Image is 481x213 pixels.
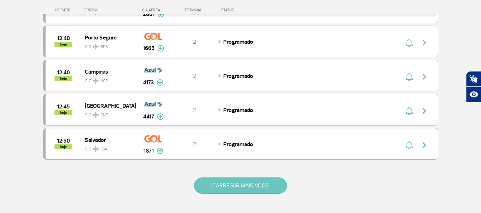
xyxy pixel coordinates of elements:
[57,138,70,143] span: 2025-09-26 12:50:00
[420,73,429,81] img: seta-direita-painel-voo.svg
[157,79,163,86] img: mais-info-painel-voo.svg
[100,44,108,50] span: BPS
[54,42,72,47] span: hoje
[54,144,72,149] span: hoje
[85,135,130,144] span: Salvador
[85,108,130,118] span: GIG
[100,112,108,118] span: CNF
[54,110,72,115] span: hoje
[406,38,413,47] img: sino-painel-voo.svg
[85,74,130,84] span: GIG
[84,8,136,12] div: ORIGEM
[466,71,481,102] div: Plugin de acessibilidade da Hand Talk.
[143,78,154,87] span: 4173
[218,8,276,12] div: STATUS
[223,38,253,46] span: Programado
[93,44,99,49] img: destiny_airplane.svg
[194,177,287,194] button: CARREGAR MAIS VOOS
[143,44,155,53] span: 1665
[57,70,70,75] span: 2025-09-26 12:40:00
[420,38,429,47] img: seta-direita-painel-voo.svg
[157,113,164,120] img: mais-info-painel-voo.svg
[93,146,99,152] img: destiny_airplane.svg
[420,141,429,149] img: seta-direita-painel-voo.svg
[193,107,196,114] span: 2
[223,73,253,80] span: Programado
[406,141,413,149] img: sino-painel-voo.svg
[193,73,196,80] span: 2
[157,148,163,154] img: mais-info-painel-voo.svg
[85,67,130,76] span: Campinas
[85,33,130,42] span: Porto Seguro
[85,142,130,153] span: GIG
[57,36,70,41] span: 2025-09-26 12:40:00
[466,71,481,87] button: Abrir tradutor de língua de sinais.
[157,45,164,52] img: mais-info-painel-voo.svg
[45,8,84,12] div: HORÁRIO
[406,107,413,115] img: sino-painel-voo.svg
[420,107,429,115] img: seta-direita-painel-voo.svg
[93,112,99,118] img: destiny_airplane.svg
[100,146,108,153] span: SSA
[171,8,218,12] div: TERMINAL
[193,141,196,148] span: 2
[143,112,154,121] span: 4417
[93,78,99,84] img: destiny_airplane.svg
[143,147,154,155] span: 1871
[100,78,108,84] span: VCP
[406,73,413,81] img: sino-painel-voo.svg
[85,40,130,50] span: GIG
[54,76,72,81] span: hoje
[136,8,171,12] div: CIA AÉREA
[223,107,253,114] span: Programado
[85,101,130,110] span: [GEOGRAPHIC_DATA]
[466,87,481,102] button: Abrir recursos assistivos.
[57,104,70,109] span: 2025-09-26 12:45:00
[223,141,253,148] span: Programado
[193,38,196,46] span: 2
